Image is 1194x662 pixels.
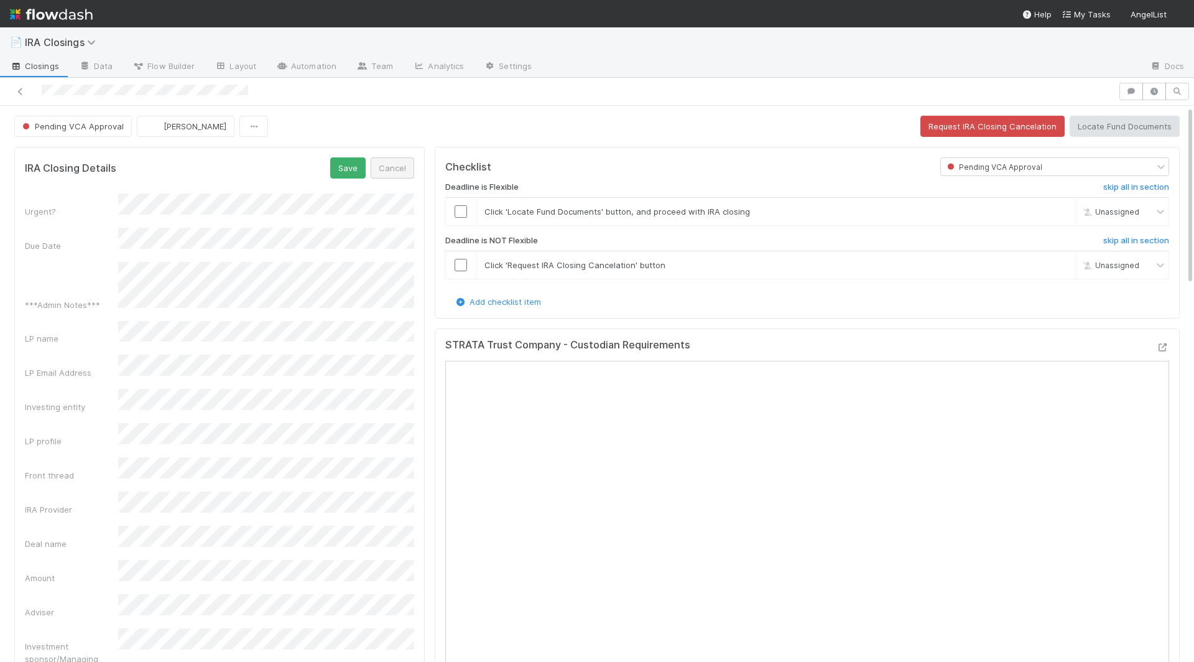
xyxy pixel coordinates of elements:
button: Save [330,157,366,179]
a: Flow Builder [123,57,205,77]
div: LP name [25,332,118,345]
a: Layout [205,57,266,77]
h6: Deadline is NOT Flexible [445,236,538,246]
div: Adviser [25,606,118,618]
span: My Tasks [1062,9,1111,19]
h6: Deadline is Flexible [445,182,519,192]
div: Deal name [25,538,118,550]
button: [PERSON_NAME] [137,116,234,137]
a: skip all in section [1103,182,1169,197]
div: LP profile [25,435,118,447]
span: Pending VCA Approval [20,121,124,131]
span: AngelList [1131,9,1167,19]
button: Request IRA Closing Cancelation [920,116,1065,137]
div: IRA Provider [25,503,118,516]
div: LP Email Address [25,366,118,379]
a: Team [346,57,403,77]
div: Due Date [25,240,118,252]
h6: skip all in section [1103,182,1169,192]
img: avatar_aa70801e-8de5-4477-ab9d-eb7c67de69c1.png [147,120,160,133]
img: avatar_aa70801e-8de5-4477-ab9d-eb7c67de69c1.png [1172,9,1184,21]
span: [PERSON_NAME] [164,121,226,131]
button: Pending VCA Approval [14,116,132,137]
span: Unassigned [1080,260,1139,269]
span: Pending VCA Approval [945,162,1042,172]
a: Analytics [403,57,474,77]
a: Automation [266,57,346,77]
div: Amount [25,572,118,584]
div: Urgent? [25,205,118,218]
div: Front thread [25,469,118,482]
a: Data [69,57,123,77]
span: 📄 [10,37,22,47]
span: IRA Closings [25,36,102,49]
h6: skip all in section [1103,236,1169,246]
h5: STRATA Trust Company - Custodian Requirements [445,339,690,352]
div: Help [1022,8,1052,21]
button: Locate Fund Documents [1070,116,1180,137]
div: Investing entity [25,401,118,413]
h5: Checklist [445,161,491,174]
span: Click 'Request IRA Closing Cancelation' button [484,260,665,270]
a: My Tasks [1062,8,1111,21]
a: skip all in section [1103,236,1169,251]
span: Unassigned [1080,207,1139,217]
a: Docs [1140,57,1194,77]
span: Closings [10,60,59,72]
span: Click 'Locate Fund Documents' button, and proceed with IRA closing [484,207,750,217]
a: Add checklist item [455,297,541,307]
h5: IRA Closing Details [25,162,116,175]
img: logo-inverted-e16ddd16eac7371096b0.svg [10,4,93,25]
a: Settings [474,57,542,77]
button: Cancel [371,157,414,179]
span: Flow Builder [132,60,195,72]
